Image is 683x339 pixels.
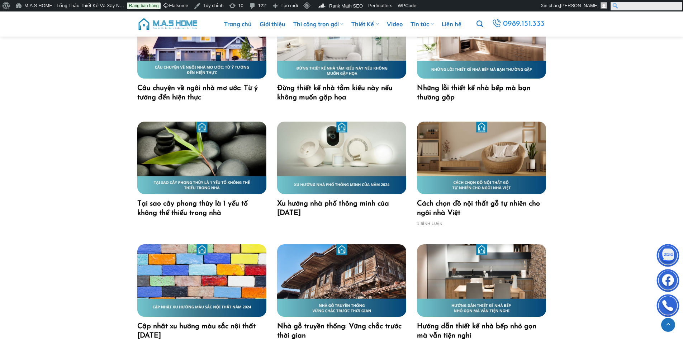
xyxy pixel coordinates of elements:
img: Hướng dẫn thiết kế nhà bếp nhỏ gọn mà vẫn tiện nghi 268 [417,244,546,317]
span: 0989.151.333 [503,18,545,30]
a: Xu hướng nhà phố thông minh của [DATE] [277,199,406,218]
img: Facebook [657,271,679,292]
img: Zalo [657,246,679,267]
a: Thiết Kế [351,11,379,37]
a: Giới thiệu [260,11,285,37]
a: 0989.151.333 [491,18,546,30]
span: [PERSON_NAME] [560,3,598,8]
a: Liên hệ [442,11,461,37]
a: Tin tức [411,11,434,37]
a: Những lỗi thiết kế nhà bếp mà bạn thường gặp [417,84,546,102]
a: Video [387,11,403,37]
a: Thi công trọn gói [293,11,343,37]
img: Phone [657,296,679,317]
img: Cách chọn đồ nội thất gỗ tự nhiên cho ngôi nhà Việt 249 [417,122,546,194]
img: M.A.S HOME – Tổng Thầu Thiết Kế Và Xây Nhà Trọn Gói [137,13,198,35]
a: Câu chuyện về ngôi nhà mơ ước: Từ ý tưởng đến hiện thực [137,84,266,102]
img: Đừng thiết kế nhà tắm kiểu này nếu không muốn gặp họa 228 [277,6,406,79]
a: Lên đầu trang [661,318,675,332]
img: Những lỗi thiết kế nhà bếp mà bạn thường gặp 230 [417,6,546,79]
a: Cách chọn đồ nội thất gỗ tự nhiên cho ngôi nhà Việt [417,199,546,218]
a: Đừng thiết kế nhà tắm kiểu này nếu không muốn gặp họa [277,84,406,102]
img: Xu hướng nhà phố thông minh của năm 2024 243 [277,122,406,194]
img: Câu chuyện về ngôi nhà mơ ước: Từ ý tưởng đến hiện thực 223 [137,6,266,79]
img: Cập nhật xu hướng màu sắc nội thất năm 2024 255 [137,244,266,317]
p: 1 Bình luận [417,219,546,226]
span: Rank Math SEO [329,3,363,9]
a: Trang chủ [224,11,252,37]
a: Tìm kiếm [476,17,483,32]
a: Đang bán hàng [127,3,161,9]
img: Tại sao cây phong thủy là 1 yếu tố không thể thiếu trong nhà 238 [137,122,266,194]
a: Tại sao cây phong thủy là 1 yếu tố không thể thiếu trong nhà [137,199,266,218]
img: Nhà gỗ truyền thống: Vững chắc trước thời gian 263 [277,244,406,317]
